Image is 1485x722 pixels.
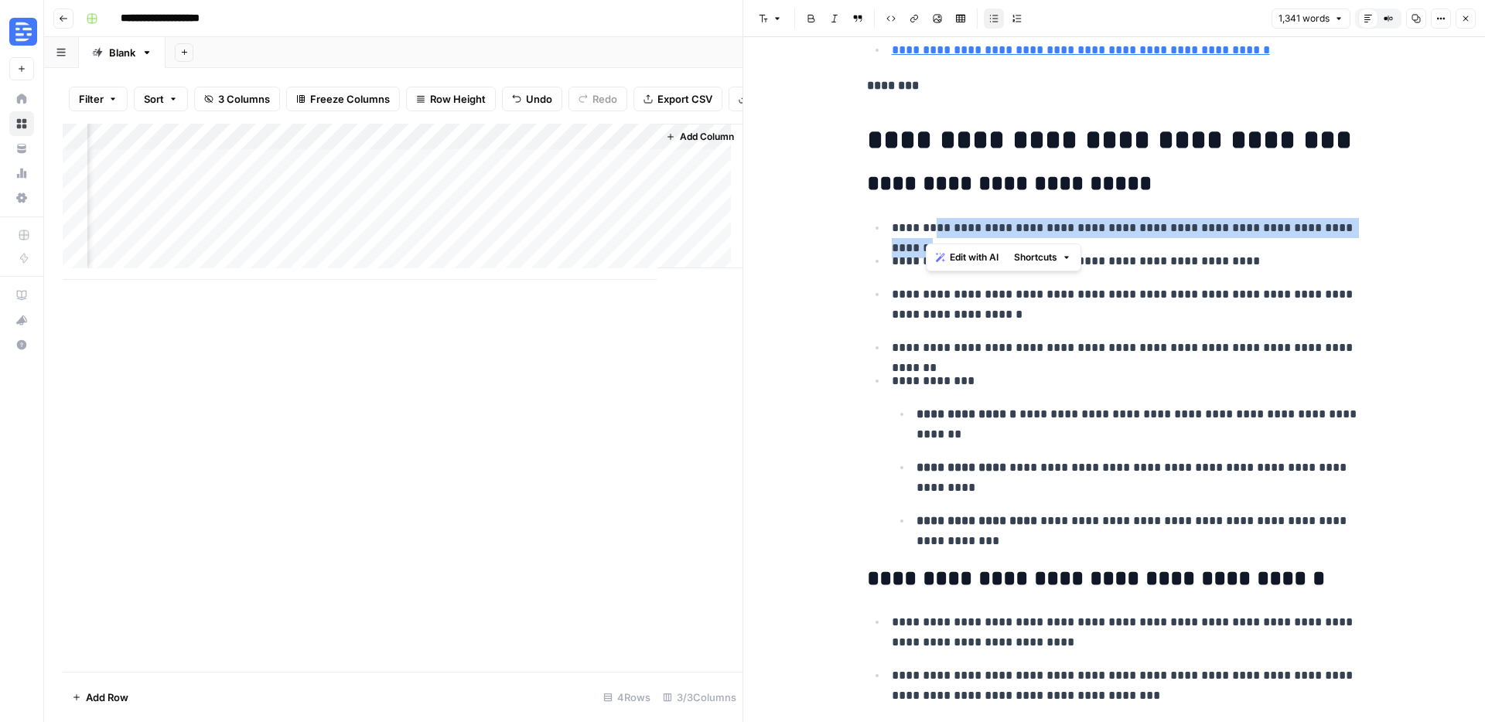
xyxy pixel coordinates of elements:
button: What's new? [9,308,34,332]
button: Workspace: Descript [9,12,34,51]
div: 3/3 Columns [657,685,742,710]
a: Blank [79,37,166,68]
div: Blank [109,45,135,60]
button: Redo [568,87,627,111]
button: Add Column [660,127,740,147]
span: Export CSV [657,91,712,107]
span: Row Height [430,91,486,107]
a: AirOps Academy [9,283,34,308]
a: Usage [9,161,34,186]
span: Shortcuts [1014,250,1057,264]
span: 3 Columns [218,91,270,107]
button: Freeze Columns [286,87,400,111]
span: Filter [79,91,104,107]
span: Add Column [680,130,734,144]
button: Help + Support [9,332,34,357]
span: Add Row [86,690,128,705]
button: Filter [69,87,128,111]
span: Redo [592,91,617,107]
button: Edit with AI [930,247,1005,267]
button: Add Row [63,685,138,710]
img: Descript Logo [9,18,37,46]
span: 1,341 words [1278,12,1330,26]
div: What's new? [10,308,33,332]
button: Shortcuts [1008,247,1077,267]
a: Browse [9,111,34,136]
span: Undo [526,91,552,107]
a: Your Data [9,136,34,161]
button: 1,341 words [1272,9,1350,29]
button: Undo [502,87,562,111]
a: Settings [9,186,34,210]
span: Sort [144,91,164,107]
button: Sort [134,87,188,111]
button: 3 Columns [194,87,280,111]
a: Home [9,87,34,111]
button: Row Height [406,87,496,111]
span: Edit with AI [950,250,999,264]
div: 4 Rows [597,685,657,710]
button: Export CSV [633,87,722,111]
span: Freeze Columns [310,91,390,107]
